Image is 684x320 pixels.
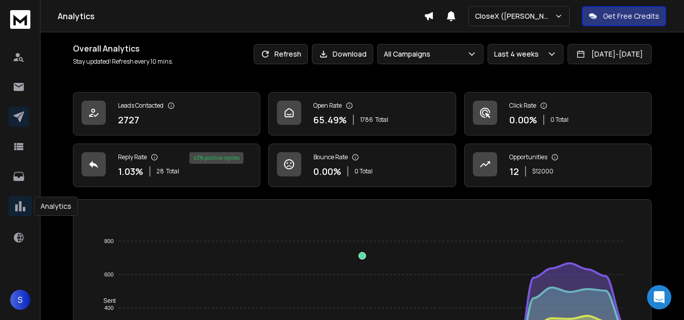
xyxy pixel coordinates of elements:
button: [DATE]-[DATE] [568,44,652,64]
p: Bounce Rate [313,153,348,161]
p: Download [333,49,367,59]
div: 43 % positive replies [189,152,244,164]
p: 2727 [118,113,139,127]
p: Opportunities [509,153,547,161]
button: Refresh [254,44,308,64]
a: Open Rate65.49%1786Total [268,92,456,135]
span: Sent [96,297,116,304]
p: 65.49 % [313,113,347,127]
button: Download [312,44,373,64]
p: 0.00 % [313,164,341,178]
p: Leads Contacted [118,102,164,110]
a: Click Rate0.00%0 Total [464,92,652,135]
h1: Analytics [58,10,424,22]
p: 0 Total [550,116,569,124]
tspan: 800 [104,238,113,244]
a: Leads Contacted2727 [73,92,260,135]
p: Open Rate [313,102,342,110]
button: Get Free Credits [582,6,666,26]
p: Stay updated! Refresh every 10 mins. [73,58,173,66]
p: Reply Rate [118,153,147,161]
span: Total [375,116,388,124]
p: CloseX ([PERSON_NAME]) [475,11,554,21]
a: Reply Rate1.03%28Total43% positive replies [73,144,260,187]
button: S [10,290,30,310]
div: Open Intercom Messenger [647,285,671,309]
tspan: 400 [104,305,113,311]
img: logo [10,10,30,29]
h1: Overall Analytics [73,42,173,55]
p: 1.03 % [118,164,143,178]
p: Get Free Credits [603,11,659,21]
p: 0 Total [354,167,373,175]
span: Total [166,167,179,175]
p: Last 4 weeks [494,49,543,59]
p: Refresh [274,49,301,59]
p: 12 [509,164,519,178]
a: Opportunities12$12000 [464,144,652,187]
p: 0.00 % [509,113,537,127]
div: Analytics [34,197,78,216]
span: 28 [156,167,164,175]
p: $ 12000 [532,167,553,175]
p: Click Rate [509,102,536,110]
a: Bounce Rate0.00%0 Total [268,144,456,187]
tspan: 600 [104,271,113,278]
span: 1786 [360,116,373,124]
p: All Campaigns [384,49,434,59]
